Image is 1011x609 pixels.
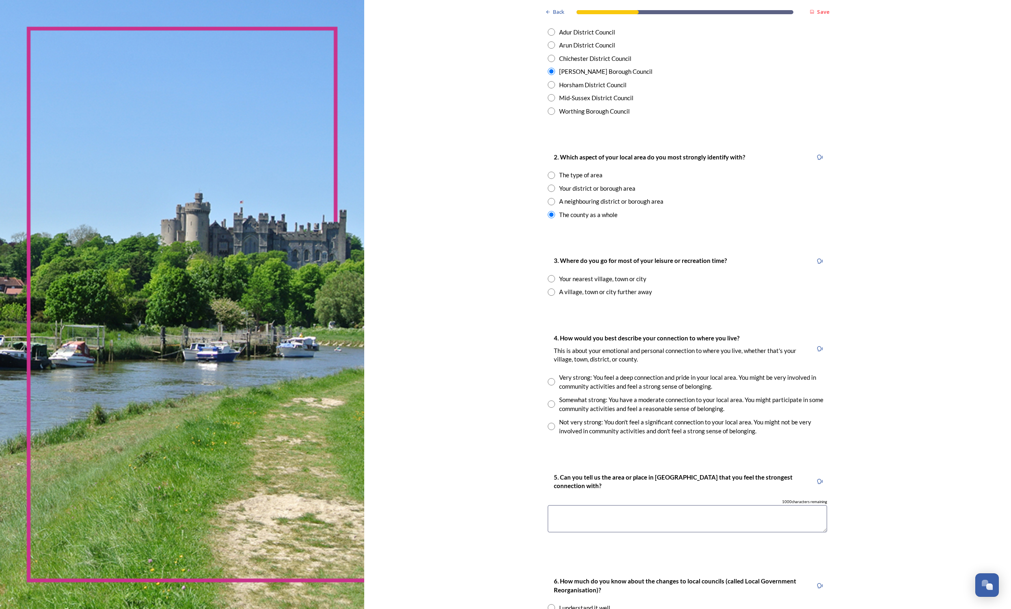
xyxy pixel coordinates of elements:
div: Adur District Council [559,28,615,37]
strong: 2. Which aspect of your local area do you most strongly identify with? [554,153,745,161]
div: Worthing Borough Council [559,107,630,116]
div: Somewhat strong: You have a moderate connection to your local area. You might participate in some... [559,395,827,413]
strong: 5. Can you tell us the area or place in [GEOGRAPHIC_DATA] that you feel the strongest connection ... [554,473,794,489]
span: 1000 characters remaining [782,499,827,505]
div: Your district or borough area [559,184,635,193]
span: Back [553,8,564,16]
p: This is about your emotional and personal connection to where you live, whether that's your villa... [554,346,806,364]
strong: 3. Where do you go for most of your leisure or recreation time? [554,257,727,264]
div: Chichester District Council [559,54,631,63]
div: A neighbouring district or borough area [559,197,663,206]
div: A village, town or city further away [559,287,652,297]
div: Your nearest village, town or city [559,274,646,284]
div: The type of area [559,170,603,180]
div: Very strong: You feel a deep connection and pride in your local area. You might be very involved ... [559,373,827,391]
div: Not very strong: You don't feel a significant connection to your local area. You might not be ver... [559,417,827,436]
button: Open Chat [975,573,999,597]
div: The county as a whole [559,210,618,219]
div: Mid-Sussex District Council [559,93,633,103]
div: Arun District Council [559,41,615,50]
div: [PERSON_NAME] Borough Council [559,67,652,76]
div: Horsham District Council [559,80,626,90]
strong: 6. How much do you know about the changes to local councils (called Local Government Reorganisati... [554,577,797,593]
strong: 4. How would you best describe your connection to where you live? [554,334,739,342]
strong: Save [817,8,830,15]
